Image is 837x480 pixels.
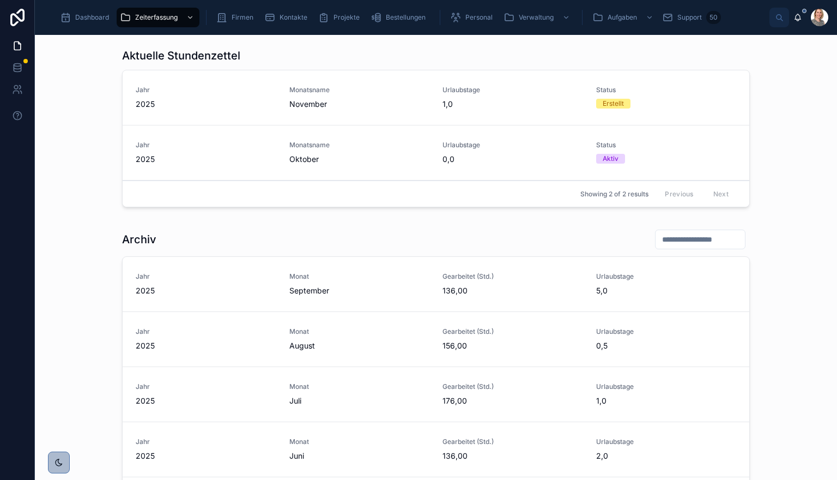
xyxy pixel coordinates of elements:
div: scrollable content [52,5,769,29]
span: Urlaubstage [442,141,583,149]
span: Monat [289,272,430,281]
span: Firmen [232,13,253,22]
span: Zeiterfassung [135,13,178,22]
span: Monat [289,327,430,336]
span: Urlaubstage [596,437,737,446]
span: Urlaubstage [596,272,737,281]
span: Support [677,13,702,22]
span: Monatsname [289,141,430,149]
span: Jahr [136,141,276,149]
span: Status [596,141,737,149]
span: Monatsname [289,86,430,94]
span: Status [596,86,737,94]
span: Monat [289,382,430,391]
div: 50 [706,11,721,24]
span: Jahr [136,382,276,391]
span: Aufgaben [608,13,637,22]
span: September [289,285,430,296]
a: Verwaltung [500,8,575,27]
div: Aktiv [603,154,618,164]
a: Firmen [213,8,261,27]
a: Bestellungen [367,8,433,27]
span: Jahr [136,437,276,446]
span: 2025 [136,154,276,165]
span: 1,0 [442,99,583,110]
span: Dashboard [75,13,109,22]
span: Jahr [136,327,276,336]
a: Jahr2025MonatSeptemberGearbeitet (Std.)136,00Urlaubstage5,0 [123,257,749,312]
span: 1,0 [596,395,737,406]
span: Juli [289,395,430,406]
h1: Archiv [122,232,156,247]
span: 2025 [136,395,276,406]
span: Urlaubstage [596,382,737,391]
span: 5,0 [596,285,737,296]
a: Kontakte [261,8,315,27]
span: Verwaltung [519,13,554,22]
span: Gearbeitet (Std.) [442,382,583,391]
span: Gearbeitet (Std.) [442,327,583,336]
a: Jahr2025MonatJuliGearbeitet (Std.)176,00Urlaubstage1,0 [123,367,749,422]
span: 2025 [136,340,276,351]
span: 2,0 [596,451,737,461]
span: Jahr [136,86,276,94]
a: Zeiterfassung [117,8,199,27]
span: 156,00 [442,340,583,351]
span: 176,00 [442,395,583,406]
a: Aufgaben [589,8,659,27]
span: 136,00 [442,285,583,296]
span: 2025 [136,99,276,110]
span: Juni [289,451,430,461]
span: Oktober [289,154,430,165]
a: Jahr2025MonatAugustGearbeitet (Std.)156,00Urlaubstage0,5 [123,312,749,367]
span: Gearbeitet (Std.) [442,437,583,446]
span: Gearbeitet (Std.) [442,272,583,281]
h1: Aktuelle Stundenzettel [122,48,240,63]
span: Jahr [136,272,276,281]
span: Monat [289,437,430,446]
a: Dashboard [57,8,117,27]
div: Erstellt [603,99,624,109]
span: August [289,340,430,351]
span: Urlaubstage [596,327,737,336]
span: Personal [465,13,493,22]
span: 136,00 [442,451,583,461]
span: Urlaubstage [442,86,583,94]
span: November [289,99,430,110]
span: Projekte [333,13,360,22]
span: Showing 2 of 2 results [580,190,648,199]
span: 2025 [136,285,276,296]
a: Personal [447,8,500,27]
span: Kontakte [280,13,307,22]
a: Jahr2025MonatsnameNovemberUrlaubstage1,0StatusErstellt [123,70,749,125]
span: 2025 [136,451,276,461]
a: Support50 [659,8,724,27]
a: Jahr2025MonatJuniGearbeitet (Std.)136,00Urlaubstage2,0 [123,422,749,477]
a: Projekte [315,8,367,27]
a: Jahr2025MonatsnameOktoberUrlaubstage0,0StatusAktiv [123,125,749,181]
span: 0,5 [596,340,737,351]
span: Bestellungen [386,13,426,22]
span: 0,0 [442,154,583,165]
